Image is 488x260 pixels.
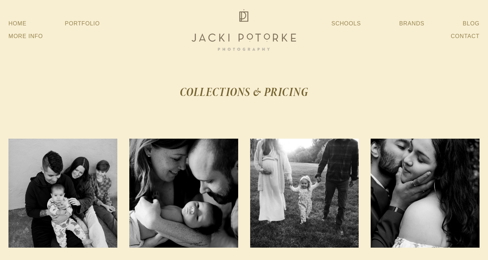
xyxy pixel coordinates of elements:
[451,30,480,43] a: Contact
[187,7,300,53] img: Jacki Potorke Sacramento Family Photographer
[463,17,480,30] a: Blog
[8,17,26,30] a: Home
[331,17,361,30] a: Schools
[180,84,308,100] strong: COLLECTIONS & PRICING
[8,30,43,43] a: More Info
[399,17,424,30] a: Brands
[65,20,100,26] a: Portfolio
